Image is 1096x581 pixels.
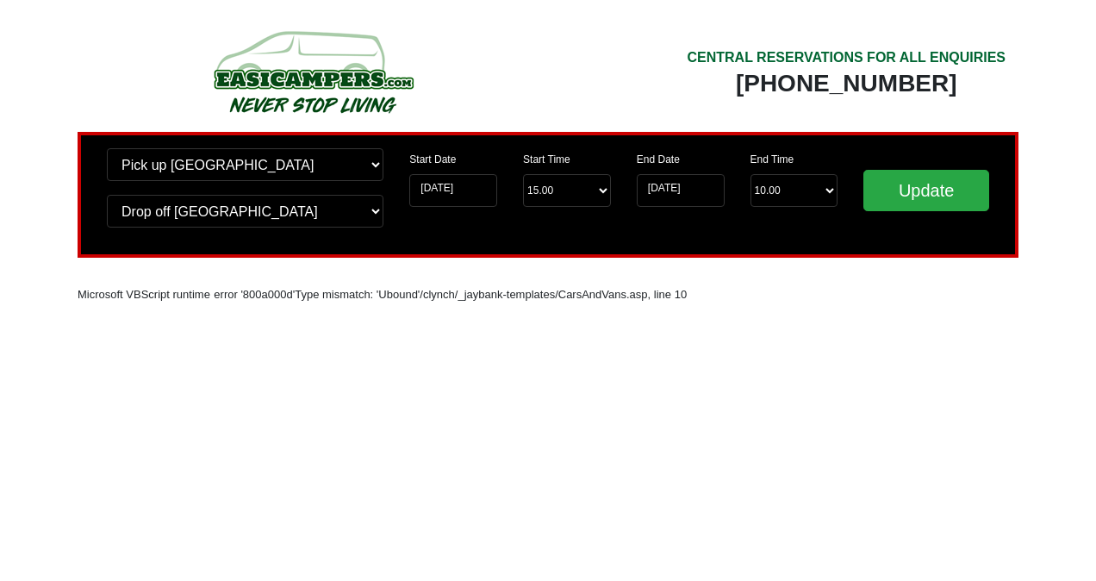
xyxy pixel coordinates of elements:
[687,47,1006,68] div: CENTRAL RESERVATIONS FOR ALL ENQUIRIES
[637,152,680,167] label: End Date
[409,152,456,167] label: Start Date
[420,288,647,301] font: /clynch/_jaybank-templates/CarsAndVans.asp
[648,288,688,301] font: , line 10
[149,24,476,119] img: campers-checkout-logo.png
[409,174,497,207] input: Start Date
[78,288,210,301] font: Microsoft VBScript runtime
[523,152,570,167] label: Start Time
[863,170,989,211] input: Update
[687,68,1006,99] div: [PHONE_NUMBER]
[750,152,794,167] label: End Time
[214,288,295,301] font: error '800a000d'
[295,288,420,301] font: Type mismatch: 'Ubound'
[637,174,725,207] input: Return Date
